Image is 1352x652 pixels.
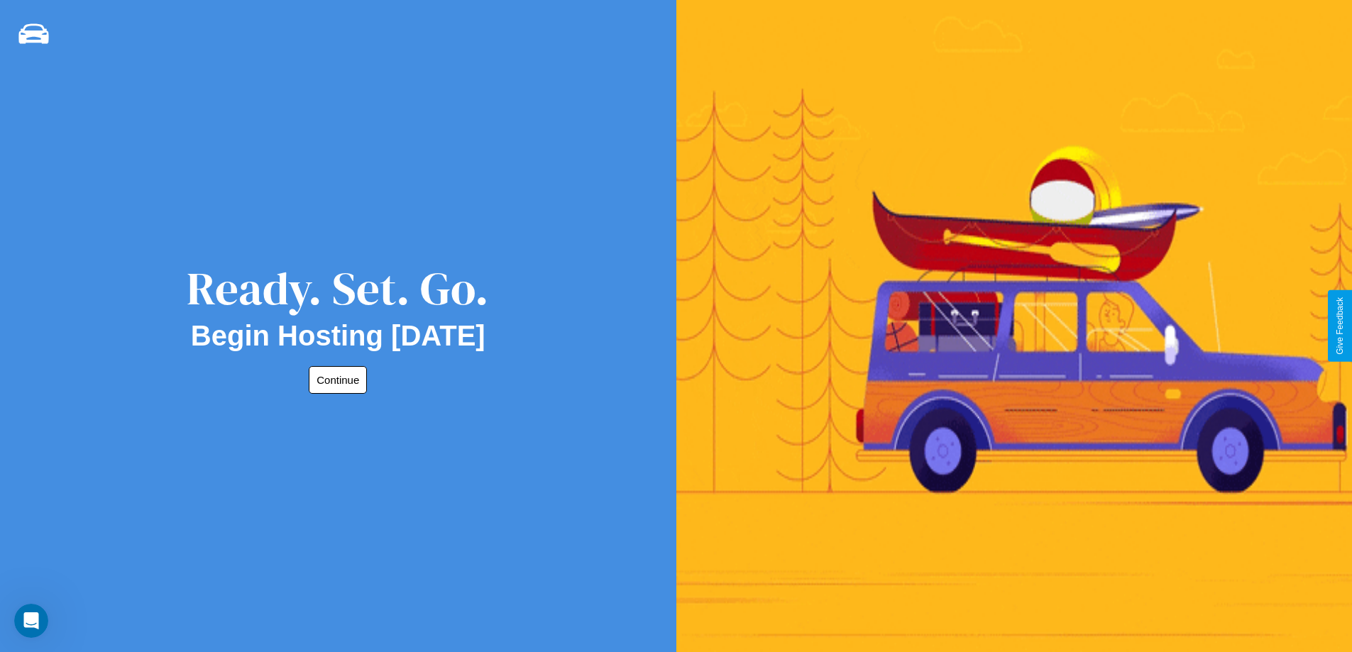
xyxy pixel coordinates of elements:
iframe: Intercom live chat [14,604,48,638]
div: Give Feedback [1335,297,1345,355]
h2: Begin Hosting [DATE] [191,320,485,352]
div: Ready. Set. Go. [187,257,489,320]
button: Continue [309,366,367,394]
